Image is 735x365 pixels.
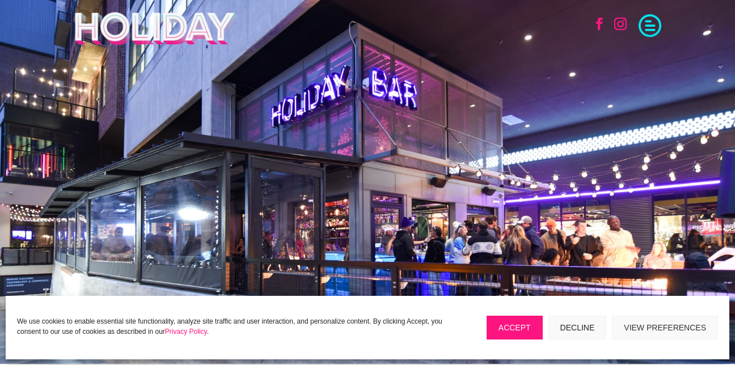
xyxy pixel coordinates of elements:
a: Follow on Facebook [587,11,612,36]
a: Holiday [74,38,239,47]
a: Follow on Instagram [608,11,633,36]
img: Holiday [74,11,239,45]
a: Privacy Policy [165,328,207,336]
button: Decline [548,316,607,339]
button: View preferences [612,316,718,339]
button: Accept [487,316,543,339]
p: We use cookies to enable essential site functionality, analyze site traffic and user interaction,... [17,316,447,337]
